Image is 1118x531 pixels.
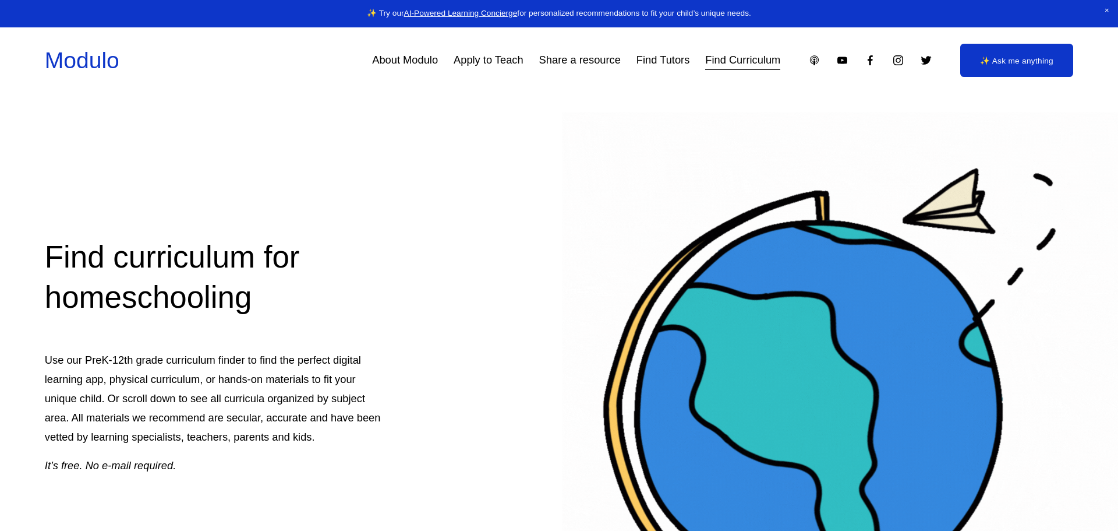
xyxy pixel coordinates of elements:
a: Apply to Teach [454,50,523,72]
a: ✨ Ask me anything [960,44,1073,77]
a: Twitter [920,54,932,66]
a: Apple Podcasts [808,54,820,66]
a: YouTube [836,54,848,66]
a: Find Tutors [636,50,690,72]
a: Share a resource [539,50,621,72]
em: It’s free. No e-mail required. [45,459,176,472]
a: Modulo [45,48,119,73]
h2: Find curriculum for homeschooling [45,237,383,318]
a: Find Curriculum [705,50,780,72]
a: Facebook [864,54,876,66]
p: Use our PreK-12th grade curriculum finder to find the perfect digital learning app, physical curr... [45,351,383,447]
a: About Modulo [372,50,438,72]
a: Instagram [892,54,904,66]
a: AI-Powered Learning Concierge [404,9,518,17]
